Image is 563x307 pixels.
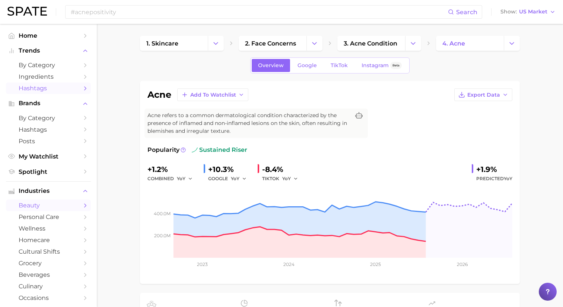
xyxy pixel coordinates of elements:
[208,36,224,51] button: Change Category
[208,163,252,175] div: +10.3%
[140,36,208,51] a: 1. skincare
[197,261,208,267] tspan: 2023
[6,135,91,147] a: Posts
[7,7,47,16] img: SPATE
[19,283,78,290] span: culinary
[245,40,296,47] span: 2. face concerns
[19,73,78,80] span: Ingredients
[6,98,91,109] button: Brands
[262,163,303,175] div: -8.4%
[147,112,350,135] span: Acne refers to a common dermatological condition characterized by the presence of inflamed and no...
[147,90,171,99] h1: acne
[355,59,408,72] a: InstagramBeta
[19,126,78,133] span: Hashtags
[252,59,290,72] a: Overview
[298,62,317,69] span: Google
[6,223,91,234] a: wellness
[19,85,78,92] span: Hashtags
[476,174,512,183] span: Predicted
[177,88,248,101] button: Add to Watchlist
[208,174,252,183] div: GOOGLE
[306,36,322,51] button: Change Category
[19,248,78,255] span: cultural shifts
[282,175,291,182] span: YoY
[6,234,91,246] a: homecare
[19,115,78,122] span: by Category
[19,271,78,278] span: beverages
[146,40,178,47] span: 1. skincare
[192,147,198,153] img: sustained riser
[6,59,91,71] a: by Category
[19,202,78,209] span: beauty
[392,62,400,69] span: Beta
[476,163,512,175] div: +1.9%
[370,261,381,267] tspan: 2025
[504,36,520,51] button: Change Category
[19,260,78,267] span: grocery
[19,153,78,160] span: My Watchlist
[331,62,348,69] span: TikTok
[6,281,91,292] a: culinary
[6,82,91,94] a: Hashtags
[19,294,78,301] span: occasions
[6,30,91,41] a: Home
[467,92,500,98] span: Export Data
[6,292,91,304] a: occasions
[19,236,78,244] span: homecare
[19,100,78,107] span: Brands
[19,213,78,220] span: personal care
[19,138,78,145] span: Posts
[337,36,405,51] a: 3. acne condition
[6,112,91,124] a: by Category
[192,145,247,154] span: sustained riser
[6,185,91,197] button: Industries
[500,10,517,14] span: Show
[177,175,185,182] span: YoY
[6,151,91,162] a: My Watchlist
[19,168,78,175] span: Spotlight
[6,269,91,281] a: beverages
[6,211,91,223] a: personal care
[344,40,397,47] span: 3. acne condition
[231,175,239,182] span: YoY
[436,36,504,51] a: 4. acne
[19,188,78,194] span: Industries
[454,88,512,101] button: Export Data
[6,124,91,135] a: Hashtags
[258,62,284,69] span: Overview
[231,174,247,183] button: YoY
[19,32,78,39] span: Home
[362,62,389,69] span: Instagram
[456,9,477,16] span: Search
[405,36,421,51] button: Change Category
[282,174,298,183] button: YoY
[70,6,448,18] input: Search here for a brand, industry, or ingredient
[519,10,547,14] span: US Market
[6,71,91,82] a: Ingredients
[6,257,91,269] a: grocery
[6,45,91,56] button: Trends
[6,200,91,211] a: beauty
[19,62,78,69] span: by Category
[324,59,354,72] a: TikTok
[442,40,465,47] span: 4. acne
[19,47,78,54] span: Trends
[6,246,91,257] a: cultural shifts
[147,174,198,183] div: combined
[6,166,91,178] a: Spotlight
[239,36,306,51] a: 2. face concerns
[177,174,193,183] button: YoY
[19,225,78,232] span: wellness
[283,261,295,267] tspan: 2024
[457,261,468,267] tspan: 2026
[190,92,236,98] span: Add to Watchlist
[504,176,512,181] span: YoY
[147,163,198,175] div: +1.2%
[499,7,557,17] button: ShowUS Market
[291,59,323,72] a: Google
[262,174,303,183] div: TIKTOK
[147,145,179,154] span: Popularity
